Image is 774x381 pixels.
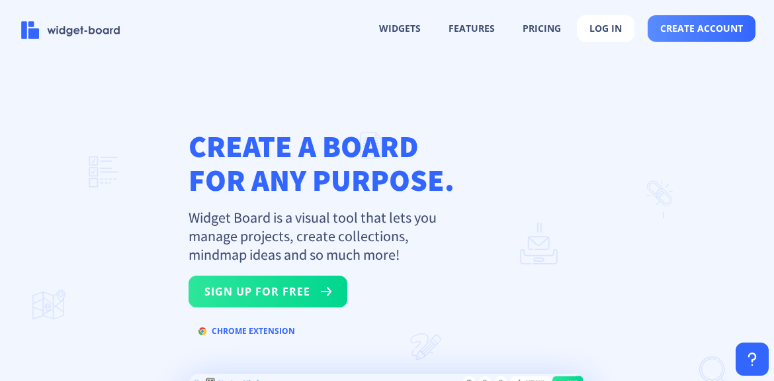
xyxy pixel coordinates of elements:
[437,16,507,41] button: features
[189,129,585,197] h1: CREATE A BOARD FOR ANY PURPOSE.
[189,328,305,341] a: chrome extension
[511,16,573,41] button: pricing
[198,327,206,335] img: chrome.svg
[367,16,433,41] button: widgets
[189,208,453,264] p: Widget Board is a visual tool that lets you manage projects, create collections, mindmap ideas an...
[189,321,305,342] button: chrome extension
[577,15,634,42] button: log in
[648,15,755,42] button: create account
[21,21,120,39] img: logo-name.svg
[189,276,347,307] button: sign up for free
[660,23,743,34] span: create account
